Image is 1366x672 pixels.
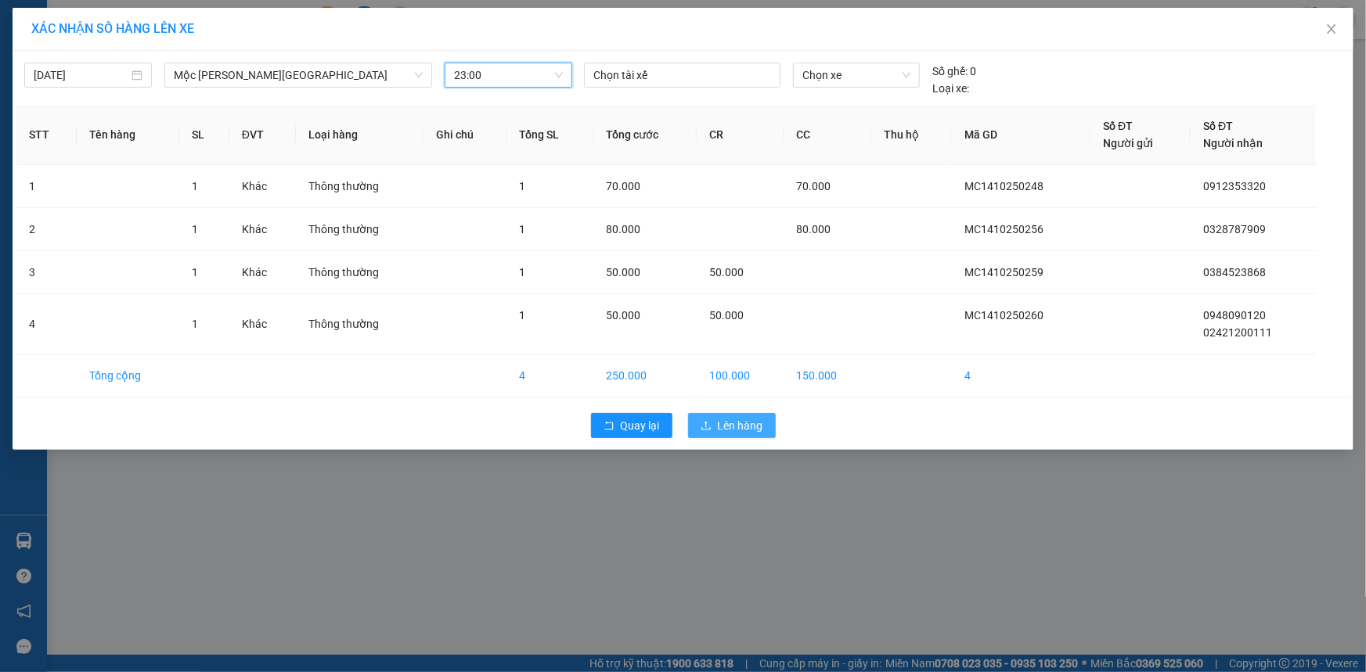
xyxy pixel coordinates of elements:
span: 1 [192,318,198,330]
div: 0 [932,63,976,80]
button: Close [1310,8,1353,52]
th: Thu hộ [872,105,953,165]
td: 4 [16,294,77,354]
span: 1 [192,180,198,192]
td: Khác [229,251,296,294]
span: Người nhận: [6,101,115,111]
span: close [1325,23,1338,35]
span: 70.000 [606,180,640,192]
input: 14/10/2025 [34,66,128,84]
th: Mã GD [952,105,1090,165]
span: upload [701,420,712,433]
span: 50.000 [709,266,744,279]
span: MC1410250260 [964,309,1043,322]
span: Người gửi [1103,137,1153,149]
span: rollback [604,420,615,433]
th: CC [784,105,872,165]
span: 0384523868 [1203,266,1266,279]
span: 02421200111 [1203,326,1272,339]
span: Quay lại [621,417,660,434]
td: Thông thường [296,294,423,354]
td: Khác [229,165,296,208]
span: 23:00 [454,63,563,87]
th: ĐVT [229,105,296,165]
span: 02421200111 [55,99,115,111]
td: Thông thường [296,251,423,294]
span: 0328787909 [1203,223,1266,235]
span: 1 [519,223,525,235]
span: 0981 559 551 [151,41,228,56]
td: 1 [16,165,77,208]
span: MC1410250248 [964,180,1043,192]
span: 1 [192,223,198,235]
span: 50.000 [709,309,744,322]
span: Mộc Châu - Hà Nội [174,63,423,87]
span: down [414,70,423,80]
td: Khác [229,208,296,251]
span: 50.000 [606,266,640,279]
td: 150.000 [784,354,872,397]
span: 1 [519,266,525,279]
td: 250.000 [593,354,697,397]
td: Tổng cộng [77,354,179,397]
span: Số ĐT [1203,120,1233,132]
td: 4 [506,354,593,397]
span: 0912353320 [1203,180,1266,192]
span: MC1410250256 [964,223,1043,235]
span: XÁC NHẬN SỐ HÀNG LÊN XE [31,21,194,36]
span: HAIVAN [49,9,102,25]
span: Người nhận [1203,137,1263,149]
button: rollbackQuay lại [591,413,672,438]
span: Số ghế: [932,63,968,80]
th: CR [697,105,784,165]
td: 100.000 [697,354,784,397]
th: STT [16,105,77,165]
span: Số ĐT [1103,120,1133,132]
span: 70.000 [797,180,831,192]
span: 0948090120 [1203,309,1266,322]
span: Lên hàng [718,417,763,434]
td: Khác [229,294,296,354]
button: uploadLên hàng [688,413,776,438]
td: Thông thường [296,208,423,251]
td: 3 [16,251,77,294]
span: Loại xe: [932,80,969,97]
td: 4 [952,354,1090,397]
th: Loại hàng [296,105,423,165]
th: SL [179,105,229,165]
span: Người gửi: [6,88,48,98]
span: 0948090120 [6,112,116,134]
th: Tên hàng [77,105,179,165]
span: Chọn xe [802,63,910,87]
span: 1 [192,266,198,279]
em: Logistics [50,48,100,63]
span: 1 [519,309,525,322]
th: Ghi chú [423,105,507,165]
th: Tổng cước [593,105,697,165]
span: VP [PERSON_NAME] [147,16,228,39]
span: 1 [519,180,525,192]
th: Tổng SL [506,105,593,165]
td: 2 [16,208,77,251]
span: 80.000 [606,223,640,235]
span: XUANTRANG [29,28,121,45]
span: MC1410250259 [964,266,1043,279]
td: Thông thường [296,165,423,208]
span: 80.000 [797,223,831,235]
span: 50.000 [606,309,640,322]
